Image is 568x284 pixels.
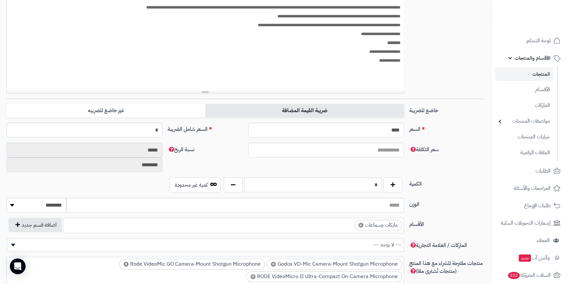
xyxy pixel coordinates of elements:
button: اضافة قسم جديد [9,218,62,232]
li: مايكات وسماعات [354,220,402,231]
a: لوحة التحكم [495,33,564,49]
label: الوزن [407,198,487,208]
a: مواصفات المنتجات [495,114,553,128]
span: لوحة التحكم [526,36,551,45]
a: إشعارات التحويلات البنكية [495,215,564,231]
label: ضريبة القيمة المضافة [205,104,404,117]
span: المراجعات والأسئلة [514,184,551,193]
span: الطلبات [536,166,551,175]
img: logo-2.png [523,5,562,19]
a: الأقسام [495,83,553,97]
a: طلبات الإرجاع [495,198,564,213]
span: × [271,262,276,267]
span: × [251,274,255,279]
span: --- لا يوجد --- [7,240,404,250]
span: السلات المتروكة [507,271,551,280]
label: السعر شامل الضريبة [165,123,246,133]
span: × [124,262,129,267]
span: نسبة الربح [168,146,194,153]
li: Godox VD-Mic Camera-Mount Shotgun Microphone [267,259,402,270]
span: الماركات / العلامة التجارية [409,241,467,249]
span: سعر التكلفة [409,146,439,153]
span: منتجات مقترحة للشراء مع هذا المنتج (منتجات تُشترى معًا) [409,259,483,275]
a: السلات المتروكة322 [495,267,564,283]
li: RODE VideoMicro II Ultra-Compact On-Camera Microphone [246,271,402,282]
span: 322 [508,272,520,279]
label: الكمية [407,177,487,188]
span: جديد [519,254,531,262]
label: غير خاضع للضريبه [7,104,205,117]
label: الأقسام [407,218,487,228]
span: إشعارات التحويلات البنكية [501,218,551,228]
label: خاضع للضريبة [407,104,487,114]
a: الطلبات [495,163,564,179]
span: × [358,223,363,228]
a: العملاء [495,233,564,248]
span: وآتس آب [518,253,550,262]
label: السعر [407,123,487,133]
a: الماركات [495,98,553,112]
a: وآتس آبجديد [495,250,564,266]
span: طلبات الإرجاع [524,201,551,210]
a: المراجعات والأسئلة [495,180,564,196]
a: الملفات الرقمية [495,146,553,160]
a: خيارات المنتجات [495,130,553,144]
span: العملاء [537,236,550,245]
div: Open Intercom Messenger [10,258,26,274]
span: --- لا يوجد --- [7,238,404,252]
span: الأقسام والمنتجات [515,53,551,63]
a: المنتجات [495,68,553,81]
li: Rode VideoMic GO Camera-Mount Shotgun Microphone [119,259,265,270]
